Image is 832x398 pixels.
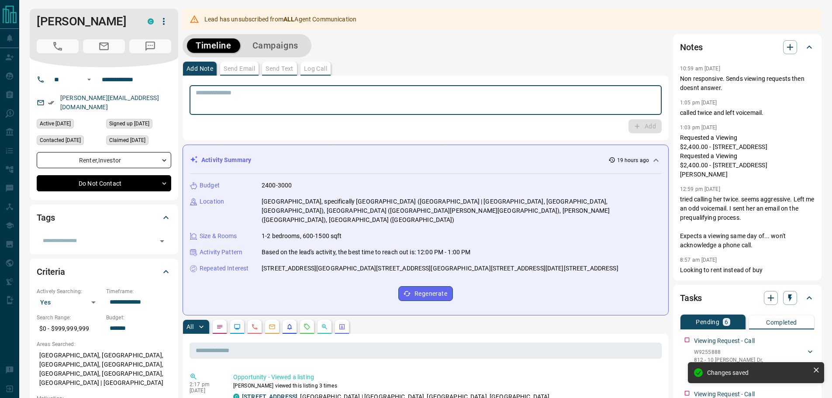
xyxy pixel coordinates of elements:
[680,66,720,72] p: 10:59 am [DATE]
[244,38,307,53] button: Campaigns
[233,382,658,390] p: [PERSON_NAME] viewed this listing 3 times
[200,232,237,241] p: Size & Rooms
[148,18,154,24] div: condos.ca
[707,369,809,376] div: Changes saved
[37,287,102,295] p: Actively Searching:
[680,37,815,58] div: Notes
[106,287,171,295] p: Timeframe:
[251,323,258,330] svg: Calls
[84,74,94,85] button: Open
[40,136,81,145] span: Contacted [DATE]
[262,197,661,225] p: [GEOGRAPHIC_DATA], specifically [GEOGRAPHIC_DATA] ([GEOGRAPHIC_DATA] | [GEOGRAPHIC_DATA], [GEOGRA...
[696,319,719,325] p: Pending
[106,119,171,131] div: Tue Feb 07 2017
[40,119,71,128] span: Active [DATE]
[106,314,171,322] p: Budget:
[37,207,171,228] div: Tags
[262,232,342,241] p: 1-2 bedrooms, 600-1500 sqft
[262,264,618,273] p: [STREET_ADDRESS][GEOGRAPHIC_DATA][STREET_ADDRESS][GEOGRAPHIC_DATA][STREET_ADDRESS][DATE][STREET_A...
[37,211,55,225] h2: Tags
[680,108,815,118] p: called twice and left voicemail.
[109,119,149,128] span: Signed up [DATE]
[200,264,249,273] p: Repeated Interest
[37,261,171,282] div: Criteria
[286,323,293,330] svg: Listing Alerts
[680,287,815,308] div: Tasks
[201,156,251,165] p: Activity Summary
[190,381,220,388] p: 2:17 pm
[186,66,213,72] p: Add Note
[694,346,815,374] div: W9255888812 - 10 [PERSON_NAME] Dr,[GEOGRAPHIC_DATA]
[129,39,171,53] span: Message
[304,323,311,330] svg: Requests
[48,100,54,106] svg: Email Verified
[37,119,102,131] div: Sat Aug 16 2025
[680,266,815,275] p: Looking to rent instead of buy
[680,257,717,263] p: 8:57 am [DATE]
[106,135,171,148] div: Mon Sep 18 2023
[83,39,125,53] span: Email
[680,74,815,93] p: Non responsive. Sends viewing requests then doesnt answer.
[37,175,171,191] div: Do Not Contact
[262,181,292,190] p: 2400-3000
[234,323,241,330] svg: Lead Browsing Activity
[37,322,102,336] p: $0 - $999,999,999
[200,181,220,190] p: Budget
[109,136,145,145] span: Claimed [DATE]
[190,388,220,394] p: [DATE]
[200,197,224,206] p: Location
[60,94,159,111] a: [PERSON_NAME][EMAIL_ADDRESS][DOMAIN_NAME]
[680,125,717,131] p: 1:03 pm [DATE]
[680,291,702,305] h2: Tasks
[37,39,79,53] span: Call
[680,100,717,106] p: 1:05 pm [DATE]
[694,356,806,372] p: 812 - 10 [PERSON_NAME] Dr , [GEOGRAPHIC_DATA]
[694,336,755,346] p: Viewing Request - Call
[37,265,65,279] h2: Criteria
[398,286,453,301] button: Regenerate
[200,248,242,257] p: Activity Pattern
[766,319,797,325] p: Completed
[262,248,470,257] p: Based on the lead's activity, the best time to reach out is: 12:00 PM - 1:00 PM
[617,156,649,164] p: 19 hours ago
[269,323,276,330] svg: Emails
[37,14,135,28] h1: [PERSON_NAME]
[680,186,720,192] p: 12:59 pm [DATE]
[680,40,703,54] h2: Notes
[694,348,806,356] p: W9255888
[233,373,658,382] p: Opportunity - Viewed a listing
[187,38,240,53] button: Timeline
[37,314,102,322] p: Search Range:
[216,323,223,330] svg: Notes
[680,195,815,250] p: tried calling her twice. seems aggressive. Left me an odd voicemail. I sent her an email on the p...
[37,135,102,148] div: Mon Sep 18 2023
[725,319,728,325] p: 6
[186,324,193,330] p: All
[283,16,294,23] strong: ALL
[37,348,171,390] p: [GEOGRAPHIC_DATA], [GEOGRAPHIC_DATA], [GEOGRAPHIC_DATA], [GEOGRAPHIC_DATA], [GEOGRAPHIC_DATA], [G...
[37,152,171,168] div: Renter , Investor
[204,11,356,27] div: Lead has unsubscribed from Agent Communication
[680,133,815,179] p: Requested a Viewing $2,400.00 - [STREET_ADDRESS] Requested a Viewing $2,400.00 - [STREET_ADDRESS]...
[37,295,102,309] div: Yes
[338,323,345,330] svg: Agent Actions
[321,323,328,330] svg: Opportunities
[37,340,171,348] p: Areas Searched:
[190,152,661,168] div: Activity Summary19 hours ago
[156,235,168,247] button: Open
